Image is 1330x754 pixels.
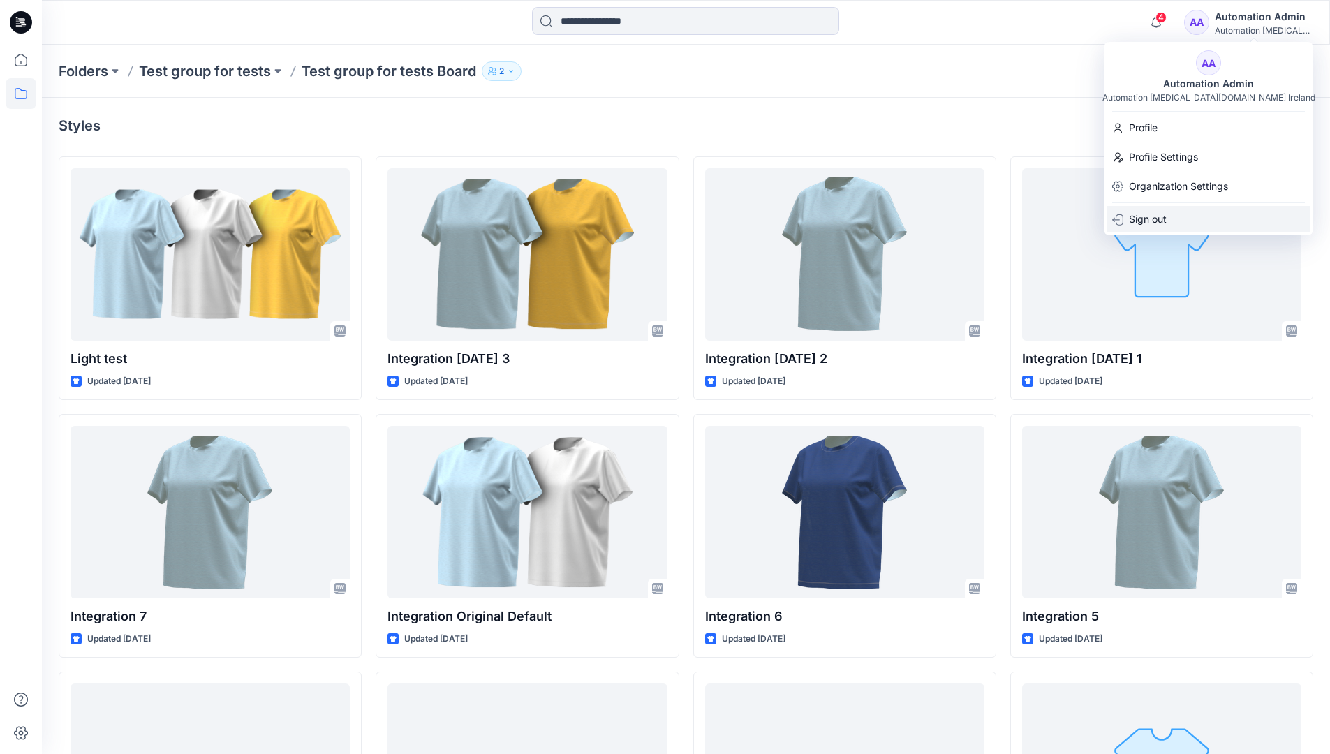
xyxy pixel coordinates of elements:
p: Integration [DATE] 1 [1022,349,1301,369]
h4: Styles [59,117,101,134]
p: Test group for tests Board [302,61,476,81]
p: Updated [DATE] [1039,374,1102,389]
a: Integration 7 [71,426,350,598]
p: Updated [DATE] [87,374,151,389]
a: Integration Friday 3 [387,168,667,341]
p: Updated [DATE] [1039,632,1102,646]
a: Light test [71,168,350,341]
p: Updated [DATE] [404,374,468,389]
a: Integration Friday 1 [1022,168,1301,341]
a: Integration 6 [705,426,984,598]
div: Automation Admin [1155,75,1262,92]
p: Light test [71,349,350,369]
a: Folders [59,61,108,81]
a: Profile [1104,114,1313,141]
p: Integration 5 [1022,607,1301,626]
div: Automation Admin [1215,8,1313,25]
div: Automation [MEDICAL_DATA]... [1215,25,1313,36]
p: Updated [DATE] [722,374,785,389]
a: Integration Original Default [387,426,667,598]
button: 2 [482,61,522,81]
a: Integration Friday 2 [705,168,984,341]
a: Profile Settings [1104,144,1313,170]
p: Integration 7 [71,607,350,626]
p: Integration Original Default [387,607,667,626]
div: AA [1196,50,1221,75]
p: Integration [DATE] 2 [705,349,984,369]
p: Updated [DATE] [87,632,151,646]
p: Updated [DATE] [404,632,468,646]
p: Updated [DATE] [722,632,785,646]
p: Integration [DATE] 3 [387,349,667,369]
div: AA [1184,10,1209,35]
p: Sign out [1129,206,1167,232]
p: 2 [499,64,504,79]
div: Automation [MEDICAL_DATA][DOMAIN_NAME] Ireland [1102,92,1315,103]
span: 4 [1155,12,1167,23]
a: Organization Settings [1104,173,1313,200]
p: Organization Settings [1129,173,1228,200]
a: Integration 5 [1022,426,1301,598]
p: Profile [1129,114,1158,141]
p: Integration 6 [705,607,984,626]
a: Test group for tests [139,61,271,81]
p: Profile Settings [1129,144,1198,170]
